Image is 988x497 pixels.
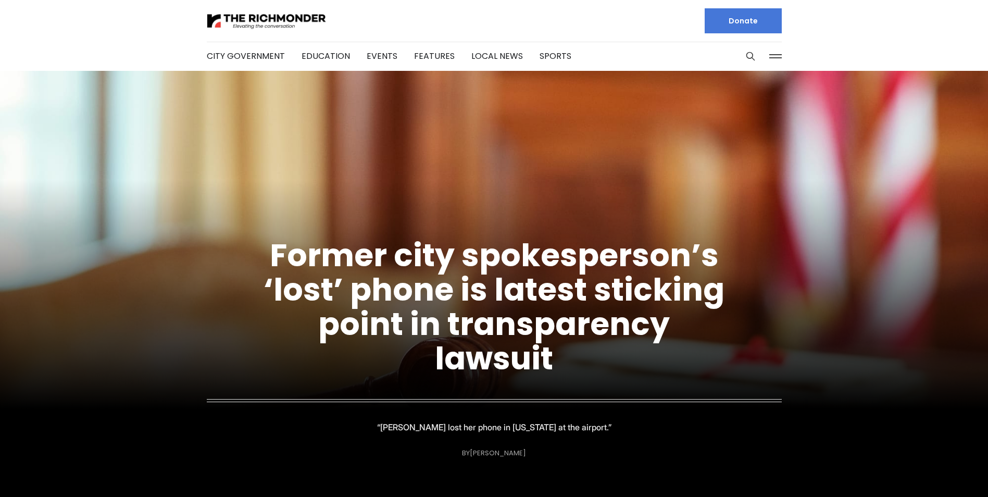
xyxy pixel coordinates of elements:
[470,448,526,458] a: [PERSON_NAME]
[264,233,724,380] a: Former city spokesperson’s ‘lost’ phone is latest sticking point in transparency lawsuit
[302,50,350,62] a: Education
[414,50,455,62] a: Features
[377,420,611,434] p: “[PERSON_NAME] lost her phone in [US_STATE] at the airport.”
[705,8,782,33] a: Donate
[367,50,397,62] a: Events
[207,50,285,62] a: City Government
[462,449,526,457] div: By
[471,50,523,62] a: Local News
[207,12,327,30] img: The Richmonder
[540,50,571,62] a: Sports
[900,446,988,497] iframe: portal-trigger
[743,48,758,64] button: Search this site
